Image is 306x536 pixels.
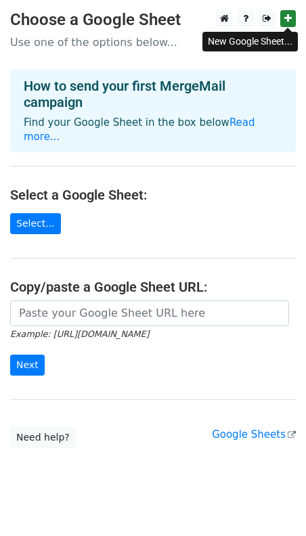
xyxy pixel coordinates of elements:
[10,427,76,448] a: Need help?
[24,78,282,110] h4: How to send your first MergeMail campaign
[10,300,289,326] input: Paste your Google Sheet URL here
[238,471,306,536] iframe: Chat Widget
[10,329,149,339] small: Example: [URL][DOMAIN_NAME]
[202,32,298,51] div: New Google Sheet...
[10,187,296,203] h4: Select a Google Sheet:
[10,213,61,234] a: Select...
[10,35,296,49] p: Use one of the options below...
[24,116,282,144] p: Find your Google Sheet in the box below
[24,116,255,143] a: Read more...
[212,428,296,441] a: Google Sheets
[10,355,45,376] input: Next
[10,279,296,295] h4: Copy/paste a Google Sheet URL:
[10,10,296,30] h3: Choose a Google Sheet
